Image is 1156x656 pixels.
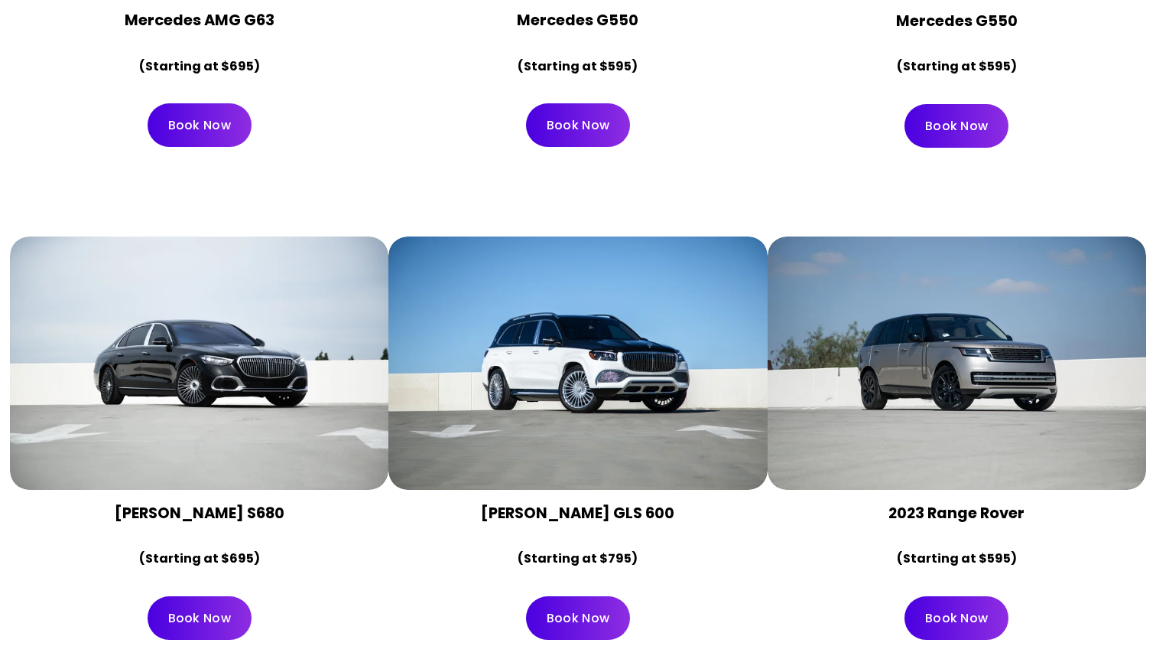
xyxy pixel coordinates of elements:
strong: (Starting at $795) [518,550,638,567]
a: Book Now [148,103,252,147]
strong: Mercedes G550 [517,9,638,31]
strong: [PERSON_NAME] S680 [115,502,284,524]
strong: 2023 Range Rover [888,502,1024,524]
strong: Mercedes G550 [896,10,1018,31]
strong: (Starting at $695) [139,57,260,75]
a: Book Now [526,596,630,640]
strong: (Starting at $695) [139,550,260,567]
a: Book Now [904,104,1008,148]
strong: (Starting at $595) [897,57,1017,75]
strong: [PERSON_NAME] GLS 600 [481,502,674,524]
a: Book Now [904,596,1008,640]
a: Book Now [148,596,252,640]
strong: Mercedes AMG G63 [125,9,274,31]
strong: (Starting at $595) [897,550,1017,567]
strong: (Starting at $595) [518,57,638,75]
a: Book Now [526,103,630,147]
